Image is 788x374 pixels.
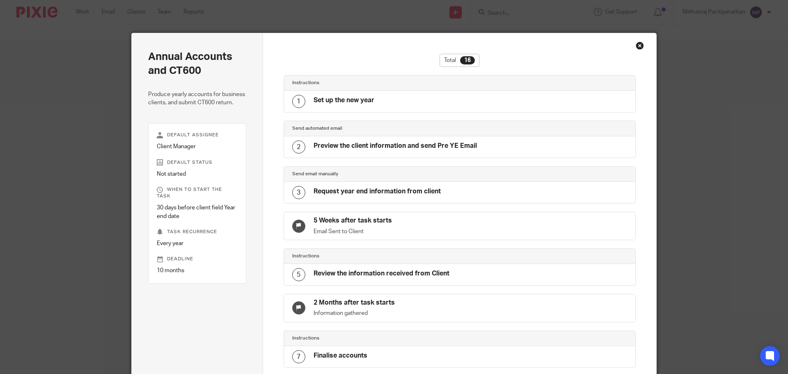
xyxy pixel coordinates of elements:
[292,125,460,132] h4: Send automated email
[636,41,644,50] div: Close this dialog window
[157,266,238,275] p: 10 months
[157,142,238,151] p: Client Manager
[157,170,238,178] p: Not started
[157,159,238,166] p: Default status
[157,204,238,220] p: 30 days before client field Year end date
[292,140,305,154] div: 2
[157,132,238,138] p: Default assignee
[460,56,475,64] div: 16
[148,50,246,78] h2: Annual Accounts and CT600
[292,80,460,86] h4: Instructions
[314,298,460,307] h4: 2 Months after task starts
[314,216,460,225] h4: 5 Weeks after task starts
[314,142,477,150] h4: Preview the client information and send Pre YE Email
[314,187,441,196] h4: Request year end information from client
[157,256,238,262] p: Deadline
[292,95,305,108] div: 1
[292,335,460,342] h4: Instructions
[292,186,305,199] div: 3
[314,269,449,278] h4: Review the information received from Client
[314,309,460,317] p: Information gathered
[292,171,460,177] h4: Send email manually
[148,90,246,107] p: Produce yearly accounts for business clients, and submit CT600 return.
[292,268,305,281] div: 5
[157,186,238,200] p: When to start the task
[292,253,460,259] h4: Instructions
[314,96,374,105] h4: Set up the new year
[157,229,238,235] p: Task recurrence
[292,350,305,363] div: 7
[314,351,367,360] h4: Finalise accounts
[440,54,479,67] div: Total
[157,239,238,248] p: Every year
[314,227,460,236] p: Email Sent to Client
